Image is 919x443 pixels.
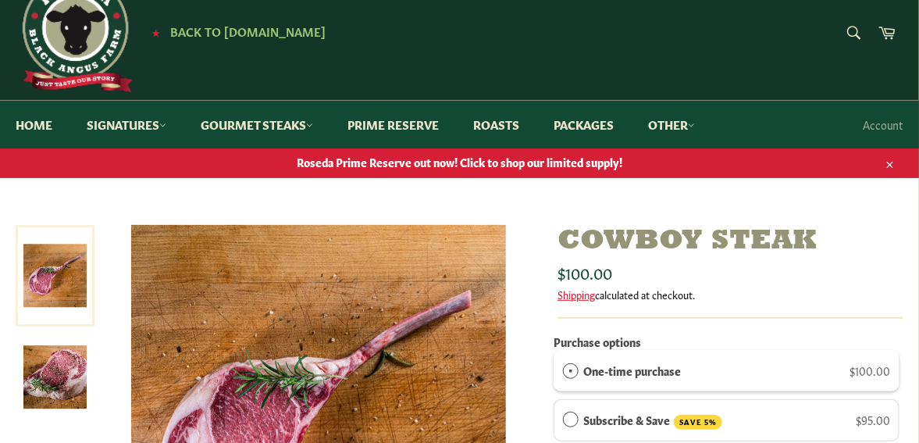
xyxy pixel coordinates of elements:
[23,345,87,409] img: Cowboy Steak
[332,101,454,148] a: Prime Reserve
[554,334,641,349] label: Purchase options
[557,287,595,302] a: Shipping
[674,415,722,430] span: SAVE 5%
[557,288,903,302] div: calculated at checkout.
[144,26,326,38] a: ★ Back to [DOMAIN_NAME]
[71,101,182,148] a: Signatures
[563,362,579,379] div: One-time purchase
[151,26,160,38] span: ★
[538,101,629,148] a: Packages
[557,225,903,259] h1: Cowboy Steak
[850,363,890,378] span: $100.00
[584,362,682,379] label: One-time purchase
[584,411,723,430] label: Subscribe & Save
[557,261,612,283] span: $100.00
[185,101,329,148] a: Gourmet Steaks
[170,23,326,39] span: Back to [DOMAIN_NAME]
[458,101,535,148] a: Roasts
[632,101,711,148] a: Other
[563,411,579,428] div: Subscribe & Save
[856,412,890,427] span: $95.00
[855,102,911,148] a: Account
